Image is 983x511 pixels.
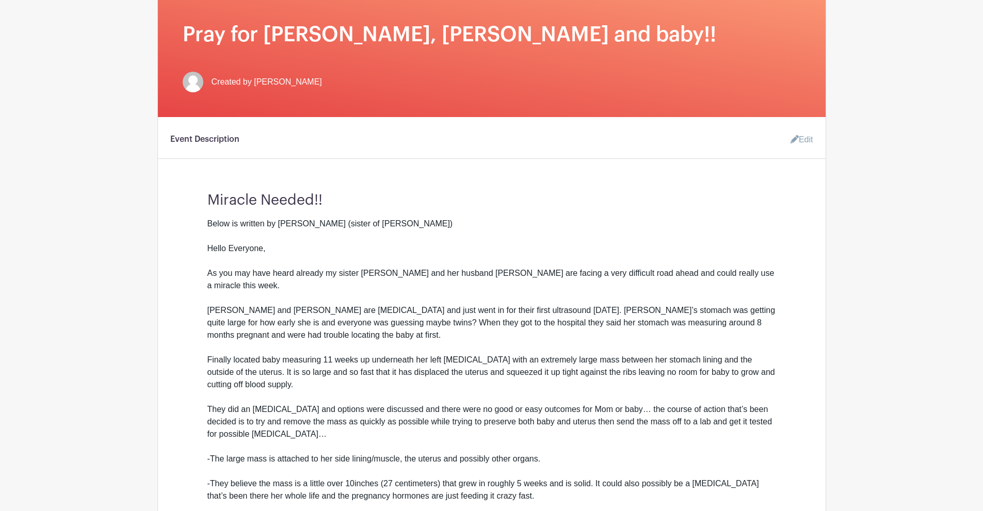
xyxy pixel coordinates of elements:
[170,135,239,144] h6: Event Description
[183,22,801,47] h1: Pray for [PERSON_NAME], [PERSON_NAME] and baby!!
[212,76,322,88] span: Created by [PERSON_NAME]
[183,72,203,92] img: default-ce2991bfa6775e67f084385cd625a349d9dcbb7a52a09fb2fda1e96e2d18dcdb.png
[782,129,813,150] a: Edit
[207,184,776,209] h3: Miracle Needed!!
